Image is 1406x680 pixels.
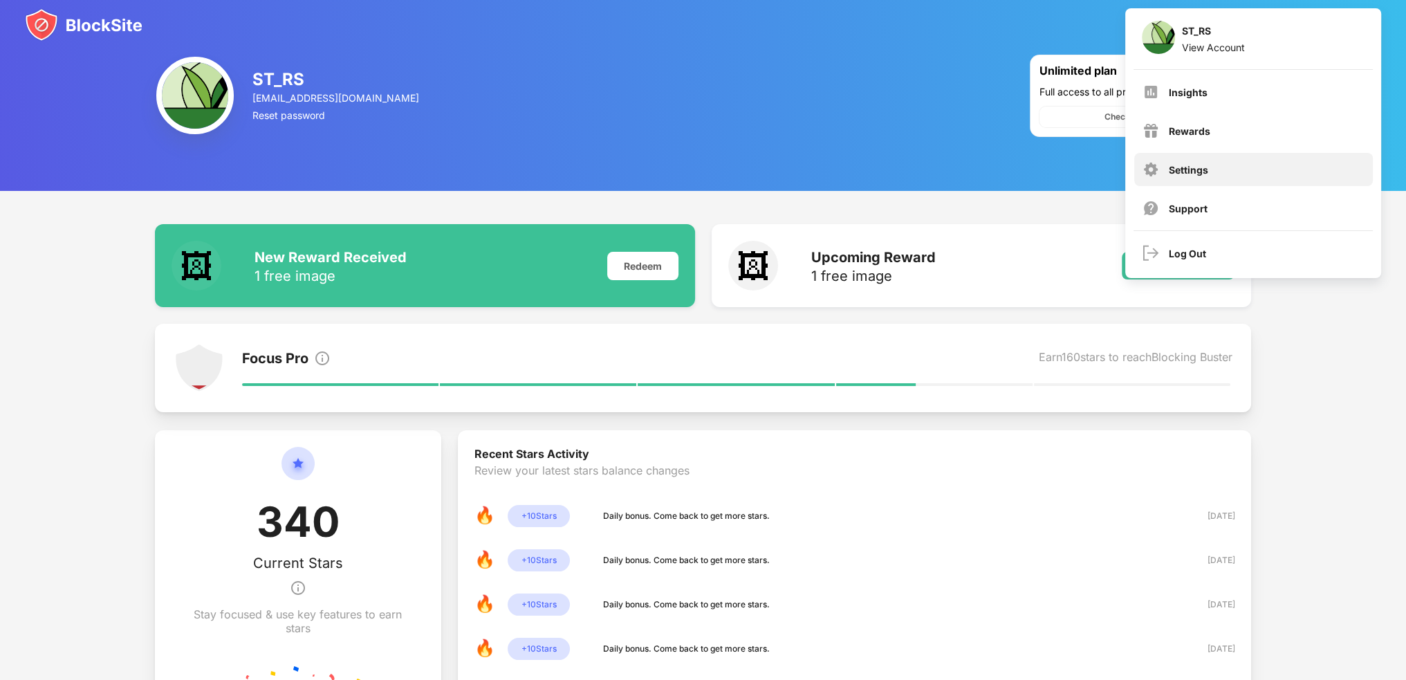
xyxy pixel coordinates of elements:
div: 1 free image [255,269,407,283]
img: support.svg [1143,200,1159,217]
div: Current Stars [253,555,343,571]
img: circle-star.svg [281,447,315,497]
div: Stay focused & use key features to earn stars [188,607,408,635]
div: + 10 Stars [508,549,570,571]
div: 🔥 [474,505,497,527]
img: info.svg [290,571,306,605]
div: 🖼 [728,241,778,291]
div: [EMAIL_ADDRESS][DOMAIN_NAME] [252,92,421,104]
div: Log Out [1169,248,1206,259]
img: blocksite-icon.svg [25,8,142,42]
div: 🔥 [474,594,497,616]
div: 🔥 [474,638,497,660]
div: + 10 Stars [508,638,570,660]
img: info.svg [314,350,331,367]
div: Support [1169,203,1208,214]
img: logout.svg [1143,245,1159,261]
div: Earn 160 stars to reach Blocking Buster [1038,350,1232,369]
div: 🔥 [474,549,497,571]
div: Check Plan Status [1104,110,1177,124]
div: Focus Pro [242,350,308,369]
div: 340 [257,497,340,555]
div: View Account [1182,42,1245,53]
div: Daily bonus. Come back to get more stars. [603,509,770,523]
div: + 10 Stars [508,505,570,527]
img: menu-settings.svg [1143,161,1159,178]
div: [DATE] [1185,553,1234,567]
div: ST_RS [252,69,421,89]
div: Daily bonus. Come back to get more stars. [603,642,770,656]
div: Reset password [252,109,421,121]
div: New Reward Received [255,249,407,266]
div: Redeem [607,252,678,280]
img: ACg8ocIayeYbh7vaBFj7p_JJnZPJXjuAIH-feHKvdGRCrVP7mfJuFisL=s96-c [1142,21,1175,54]
div: [DATE] [1185,598,1234,612]
div: Upcoming Reward [811,249,936,266]
div: Daily bonus. Come back to get more stars. [603,598,770,612]
div: Recent Stars Activity [474,447,1234,463]
div: + 10 Stars [508,594,570,616]
div: Daily bonus. Come back to get more stars. [603,553,770,567]
div: Rewards [1169,125,1210,137]
div: Unlimited plan [1039,64,1185,80]
img: ACg8ocIayeYbh7vaBFj7p_JJnZPJXjuAIH-feHKvdGRCrVP7mfJuFisL=s96-c [156,57,234,134]
img: menu-rewards.svg [1143,122,1159,139]
div: Insights [1169,86,1208,98]
div: Full access to all premium features. [1039,86,1242,98]
div: 🖼 [172,241,221,291]
img: points-level-1.svg [174,343,224,393]
div: 1 free image [811,269,936,283]
div: Review your latest stars balance changes [474,463,1234,505]
div: [DATE] [1185,642,1234,656]
img: menu-insights.svg [1143,84,1159,100]
div: ST_RS [1182,25,1245,42]
div: [DATE] [1185,509,1234,523]
div: Settings [1169,164,1208,176]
